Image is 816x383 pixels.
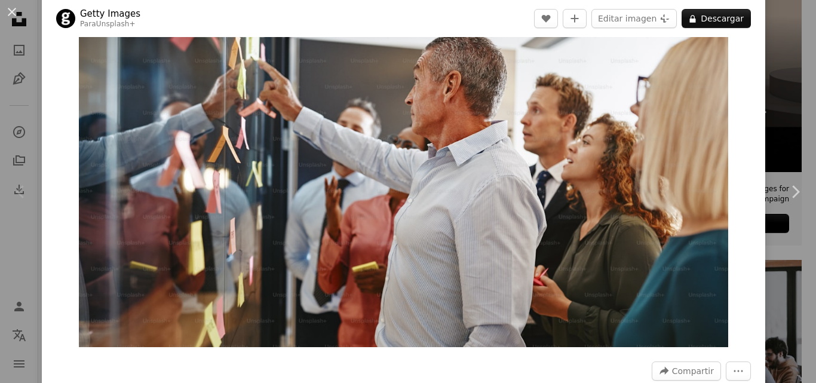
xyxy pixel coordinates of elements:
button: Compartir esta imagen [652,361,721,381]
button: Descargar [682,9,751,28]
button: Me gusta [534,9,558,28]
button: Añade a la colección [563,9,587,28]
span: Compartir [672,362,714,380]
button: Más acciones [726,361,751,381]
div: Para [80,20,140,29]
a: Siguiente [774,134,816,249]
a: Unsplash+ [96,20,136,28]
button: Editar imagen [591,9,677,28]
img: Ve al perfil de Getty Images [56,9,75,28]
a: Getty Images [80,8,140,20]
